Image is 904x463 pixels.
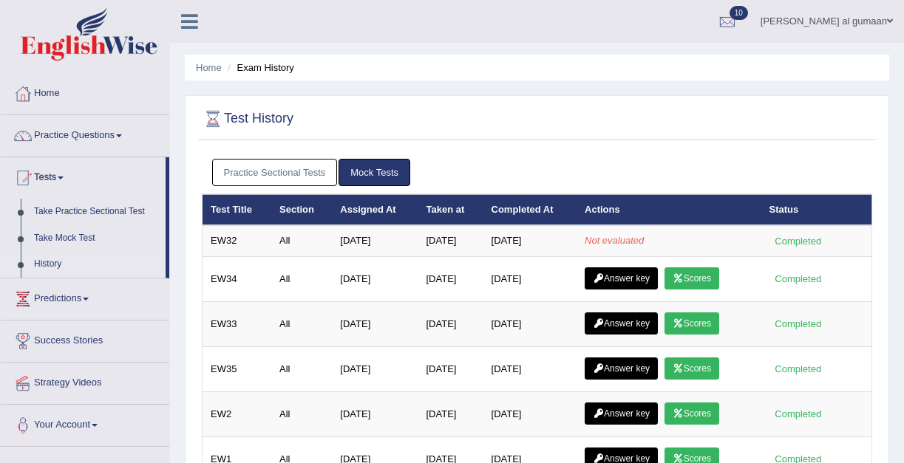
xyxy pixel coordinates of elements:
[585,357,658,380] a: Answer key
[1,320,169,357] a: Success Stories
[761,194,872,225] th: Status
[483,301,577,346] td: [DATE]
[27,251,166,278] a: History
[1,363,169,399] a: Strategy Videos
[585,235,644,246] em: Not evaluated
[271,346,332,391] td: All
[665,312,719,335] a: Scores
[332,225,418,256] td: [DATE]
[203,225,272,256] td: EW32
[585,402,658,425] a: Answer key
[271,391,332,436] td: All
[27,225,166,252] a: Take Mock Test
[212,159,338,186] a: Practice Sectional Tests
[332,194,418,225] th: Assigned At
[203,194,272,225] th: Test Title
[483,256,577,301] td: [DATE]
[665,357,719,380] a: Scores
[769,406,827,422] div: Completed
[196,62,222,73] a: Home
[483,194,577,225] th: Completed At
[271,256,332,301] td: All
[483,225,577,256] td: [DATE]
[769,233,827,249] div: Completed
[730,6,748,20] span: 10
[1,115,169,152] a: Practice Questions
[1,278,169,315] a: Predictions
[418,301,483,346] td: [DATE]
[271,194,332,225] th: Section
[483,391,577,436] td: [DATE]
[339,159,410,186] a: Mock Tests
[1,73,169,110] a: Home
[271,301,332,346] td: All
[769,361,827,377] div: Completed
[418,346,483,391] td: [DATE]
[332,256,418,301] td: [DATE]
[203,256,272,301] td: EW34
[27,199,166,225] a: Take Practice Sectional Test
[1,157,166,194] a: Tests
[769,316,827,332] div: Completed
[1,405,169,442] a: Your Account
[332,301,418,346] td: [DATE]
[585,267,658,289] a: Answer key
[203,346,272,391] td: EW35
[585,312,658,335] a: Answer key
[418,391,483,436] td: [DATE]
[202,108,293,130] h2: Test History
[483,346,577,391] td: [DATE]
[418,225,483,256] td: [DATE]
[332,391,418,436] td: [DATE]
[203,301,272,346] td: EW33
[665,267,719,289] a: Scores
[418,194,483,225] th: Taken at
[271,225,332,256] td: All
[577,194,761,225] th: Actions
[224,61,294,75] li: Exam History
[769,271,827,287] div: Completed
[332,346,418,391] td: [DATE]
[203,391,272,436] td: EW2
[418,256,483,301] td: [DATE]
[665,402,719,425] a: Scores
